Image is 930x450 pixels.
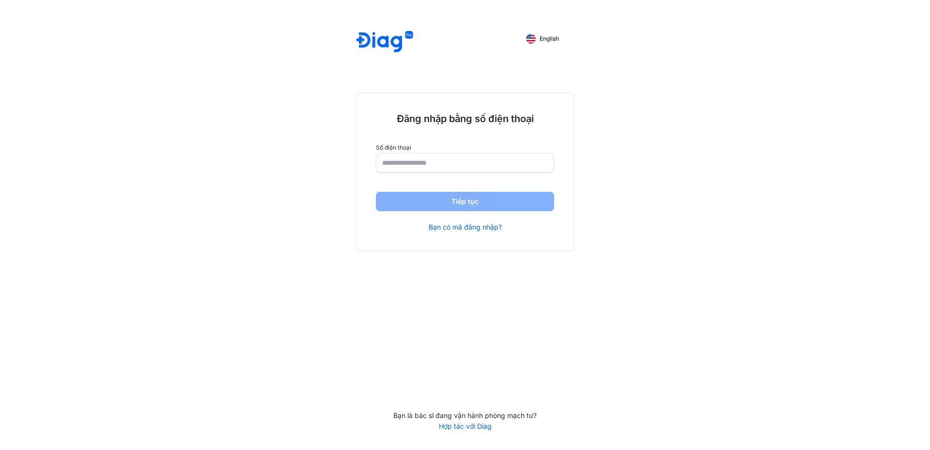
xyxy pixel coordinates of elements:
[356,31,413,54] img: logo
[356,422,574,431] a: Hợp tác với Diag
[376,112,554,125] div: Đăng nhập bằng số điện thoại
[356,411,574,420] div: Bạn là bác sĩ đang vận hành phòng mạch tư?
[429,223,502,232] a: Bạn có mã đăng nhập?
[540,35,559,42] span: English
[526,34,536,44] img: English
[376,192,554,211] button: Tiếp tục
[376,144,554,151] label: Số điện thoại
[519,31,566,47] button: English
